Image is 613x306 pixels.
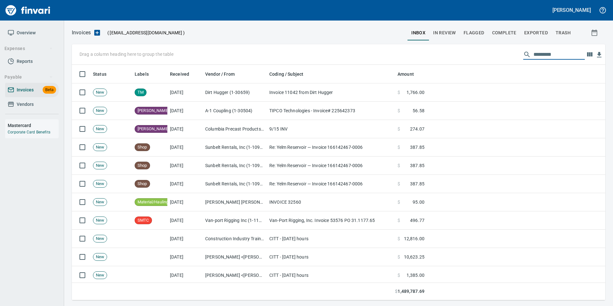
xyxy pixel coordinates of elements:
[492,29,516,37] span: Complete
[93,181,107,187] span: New
[93,70,106,78] span: Status
[2,71,55,83] button: Payable
[93,144,107,150] span: New
[135,70,157,78] span: Labels
[167,138,203,157] td: [DATE]
[93,70,115,78] span: Status
[93,236,107,242] span: New
[17,57,33,65] span: Reports
[398,107,400,114] span: $
[167,175,203,193] td: [DATE]
[104,30,185,36] p: ( )
[585,50,594,59] button: Choose columns to display
[398,126,400,132] span: $
[167,266,203,285] td: [DATE]
[398,288,424,295] span: 1,489,787.69
[135,199,171,205] span: Material/Hauling
[267,102,395,120] td: TIPCO Technologies - Invoice# 225642373
[4,73,53,81] span: Payable
[205,70,235,78] span: Vendor / From
[413,199,424,205] span: 95.00
[395,288,398,295] span: $
[411,29,425,37] span: inbox
[203,102,267,120] td: A-1 Coupling (1-30504)
[203,120,267,138] td: Columbia Precast Products, LLC (1-22007)
[135,108,172,114] span: [PERSON_NAME]
[398,70,414,78] span: Amount
[267,157,395,175] td: Re: Yelm Reservoir — Invoice 166142467-0006
[8,130,50,134] a: Corporate Card Benefits
[205,70,243,78] span: Vendor / From
[5,97,59,112] a: Vendors
[552,7,591,13] h5: [PERSON_NAME]
[398,162,400,169] span: $
[167,102,203,120] td: [DATE]
[404,235,424,242] span: 12,816.00
[551,5,592,15] button: [PERSON_NAME]
[135,126,172,132] span: [PERSON_NAME]
[556,29,571,37] span: trash
[398,89,400,96] span: $
[2,43,55,55] button: Expenses
[585,27,605,38] button: Show invoices within a particular date range
[93,108,107,114] span: New
[267,175,395,193] td: Re: Yelm Reservoir — Invoice 166142467-0006
[398,217,400,224] span: $
[410,144,424,150] span: 387.85
[72,29,91,37] p: Invoices
[5,54,59,69] a: Reports
[269,70,312,78] span: Coding / Subject
[267,266,395,285] td: CITT - [DATE] hours
[167,248,203,266] td: [DATE]
[203,83,267,102] td: Dirt Hugger (1-30659)
[267,193,395,211] td: INVOICE 32560
[5,26,59,40] a: Overview
[93,254,107,260] span: New
[407,89,424,96] span: 1,766.00
[269,70,303,78] span: Coding / Subject
[398,254,400,260] span: $
[5,83,59,97] a: InvoicesBeta
[203,138,267,157] td: Sunbelt Rentals, Inc (1-10986)
[267,248,395,266] td: CITT - [DATE] hours
[135,217,152,224] span: SMTC
[167,83,203,102] td: [DATE]
[167,230,203,248] td: [DATE]
[109,30,183,36] span: [EMAIL_ADDRESS][DOMAIN_NAME]
[203,193,267,211] td: [PERSON_NAME] [PERSON_NAME] Co. Inc (1-10808)
[4,3,52,18] img: Finvari
[93,89,107,96] span: New
[93,163,107,169] span: New
[17,29,36,37] span: Overview
[93,217,107,224] span: New
[4,45,53,53] span: Expenses
[404,254,424,260] span: 10,623.25
[93,199,107,205] span: New
[91,29,104,37] button: Upload an Invoice
[398,272,400,278] span: $
[410,181,424,187] span: 387.85
[80,51,173,57] p: Drag a column heading here to group the table
[398,181,400,187] span: $
[267,211,395,230] td: Van-Port Rigging, Inc. Invoice 53576 PO 31.1177.65
[203,211,267,230] td: Van-port Rigging Inc (1-11072)
[203,248,267,266] td: [PERSON_NAME] <[PERSON_NAME][EMAIL_ADDRESS][PERSON_NAME][DOMAIN_NAME]>
[170,70,189,78] span: Received
[167,211,203,230] td: [DATE]
[72,29,91,37] nav: breadcrumb
[8,122,59,129] h6: Mastercard
[17,86,34,94] span: Invoices
[93,272,107,278] span: New
[167,193,203,211] td: [DATE]
[17,100,34,108] span: Vendors
[135,163,150,169] span: Shop
[135,181,150,187] span: Shop
[93,126,107,132] span: New
[203,175,267,193] td: Sunbelt Rentals, Inc (1-10986)
[203,230,267,248] td: Construction Industry Training Trust (1-10237)
[407,272,424,278] span: 1,385.00
[267,120,395,138] td: 9/15 INV
[43,86,56,94] span: Beta
[464,29,484,37] span: Flagged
